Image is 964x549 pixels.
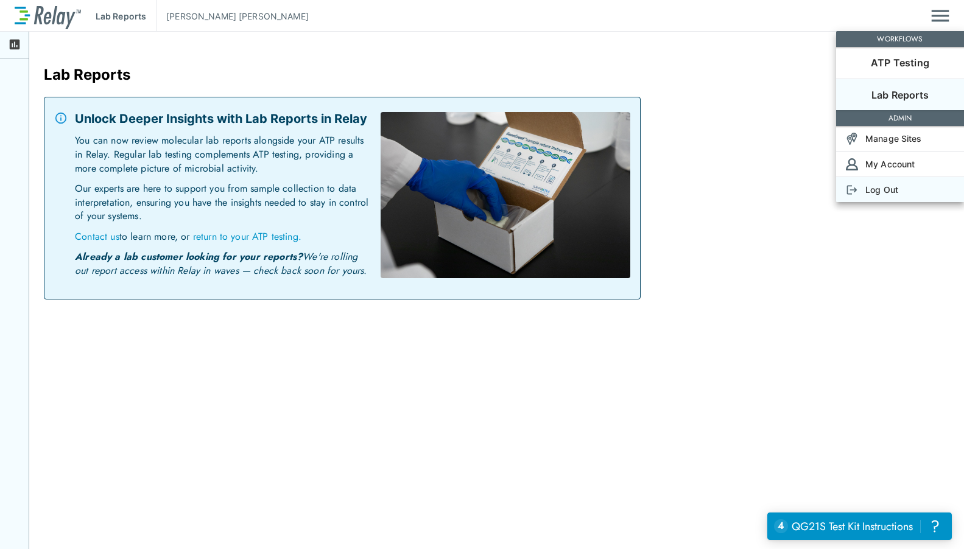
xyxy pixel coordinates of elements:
[871,55,929,70] p: ATP Testing
[846,158,858,170] img: Account
[865,183,898,196] p: Log Out
[871,88,929,102] p: Lab Reports
[865,132,922,145] p: Manage Sites
[839,33,962,44] p: WORKFLOWS
[865,158,915,170] p: My Account
[846,133,858,145] img: Sites
[846,184,858,196] img: Log Out Icon
[767,512,952,540] iframe: Resource center
[839,113,962,124] p: ADMIN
